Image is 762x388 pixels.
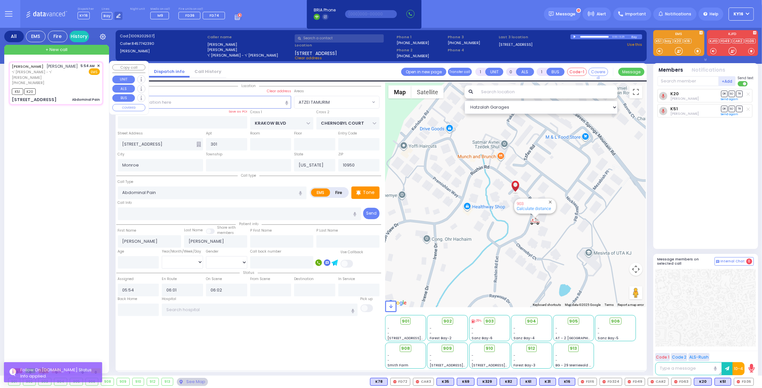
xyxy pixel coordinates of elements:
div: Bay [631,34,642,39]
img: red-radio-icon.svg [628,380,631,383]
span: - [472,358,474,363]
span: Phone 1 [397,34,445,40]
button: Transfer call [448,68,472,76]
label: Back Home [118,296,138,302]
span: 904 [527,318,536,325]
span: Help [710,11,718,17]
input: Search hospital [162,304,357,316]
button: COVERED [112,104,145,111]
label: Street Address [118,131,143,136]
div: K35 [437,378,454,386]
div: CAR2 [648,378,669,386]
label: Night unit [130,7,145,11]
span: KY16 [78,12,90,19]
img: Google [387,299,408,307]
label: Areas [294,89,304,94]
a: Send again [721,97,738,101]
a: Send again [721,112,738,116]
button: Drag Pegman onto the map to open Street View [629,286,642,299]
span: Message [556,11,576,17]
span: Yona Dovid Perl [670,96,699,101]
span: members [217,230,234,235]
span: Bay [102,12,112,20]
img: Logo [26,10,69,18]
a: FD36 [745,39,756,44]
span: DR [721,106,728,112]
span: - [388,353,390,358]
a: Calculate distance [517,206,551,211]
span: Forest Bay-2 [430,336,452,341]
button: Send [363,208,380,219]
div: FD36 [734,378,754,386]
span: DR [721,91,728,97]
button: Close [547,199,553,205]
button: Internal Chat 0 [715,257,754,266]
span: Sanz Bay-6 [472,336,493,341]
button: Copy call [112,64,145,71]
label: Assigned [118,276,134,282]
button: Members [659,66,683,74]
label: Medic on call [150,7,171,11]
span: 0 [746,258,752,264]
button: KY16 [729,8,754,21]
span: [STREET_ADDRESS] [295,50,337,55]
label: Caller: [120,41,205,46]
label: [PHONE_NUMBER] [448,40,480,45]
label: Fire units on call [178,7,227,11]
label: [PHONE_NUMBER] [397,53,429,58]
button: Code 2 [671,353,687,361]
label: [PHONE_NUMBER] [397,40,429,45]
span: - [472,353,474,358]
span: Send text [738,76,754,80]
div: Fire [48,31,67,42]
span: Phone 2 [397,47,445,53]
button: UNIT [485,68,503,76]
button: Map camera controls [629,263,642,276]
span: - [513,358,515,363]
div: CAR3 [413,378,434,386]
span: Forest Bay-3 [513,363,535,368]
div: BLS [715,378,731,386]
span: - [430,331,432,336]
input: (000)000-00000 [345,10,397,18]
span: ר' [PERSON_NAME] - ר' [PERSON_NAME] [12,69,79,80]
button: ALS [112,85,135,93]
div: BLS [370,378,388,386]
div: 909 [117,378,129,385]
span: Internal Chat [721,259,745,264]
img: comment-alt.png [716,260,719,263]
label: Caller name [207,34,292,40]
button: 10-4 [733,362,745,375]
div: 903 [530,217,540,225]
a: [STREET_ADDRESS] [499,42,532,47]
div: JOEL FRIEDRICH [510,175,521,195]
div: K31 [539,378,556,386]
span: AT - 2 [GEOGRAPHIC_DATA] [556,336,604,341]
div: 912 [147,378,158,385]
a: Open in new page [401,68,446,76]
input: Search member [658,76,719,86]
div: BLS [500,378,517,386]
button: Notifications [692,66,726,74]
div: FD324 [600,378,622,386]
span: 901 [402,318,409,325]
div: / [618,33,619,41]
span: Patient info [236,221,262,226]
button: +Add [719,76,736,86]
label: Last 3 location [499,34,570,40]
span: - [430,353,432,358]
img: red-radio-icon.svg [393,380,397,383]
span: - [513,331,515,336]
span: Call type [238,173,259,178]
span: Status [240,270,258,275]
label: [PERSON_NAME] [207,42,292,47]
span: Sanz Bay-4 [513,336,535,341]
a: CAR2 [732,39,744,44]
span: - [556,358,558,363]
span: ATZEI TAMURIM [294,96,379,108]
div: BLS [477,378,497,386]
span: [PHONE_NUMBER] [12,80,44,85]
div: K16 [559,378,575,386]
span: 905 [569,318,578,325]
label: Call back number [250,249,281,254]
